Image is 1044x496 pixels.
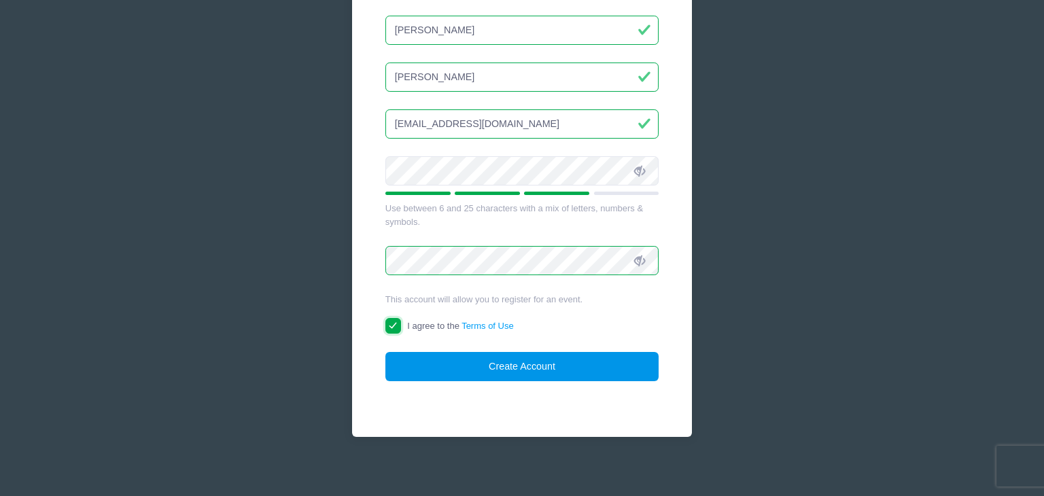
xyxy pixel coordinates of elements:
[385,352,659,381] button: Create Account
[385,202,659,228] div: Use between 6 and 25 characters with a mix of letters, numbers & symbols.
[385,293,659,306] div: This account will allow you to register for an event.
[385,318,401,334] input: I agree to theTerms of Use
[385,63,659,92] input: Last Name
[385,109,659,139] input: Email
[462,321,514,331] a: Terms of Use
[407,321,513,331] span: I agree to the
[385,16,659,45] input: First Name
